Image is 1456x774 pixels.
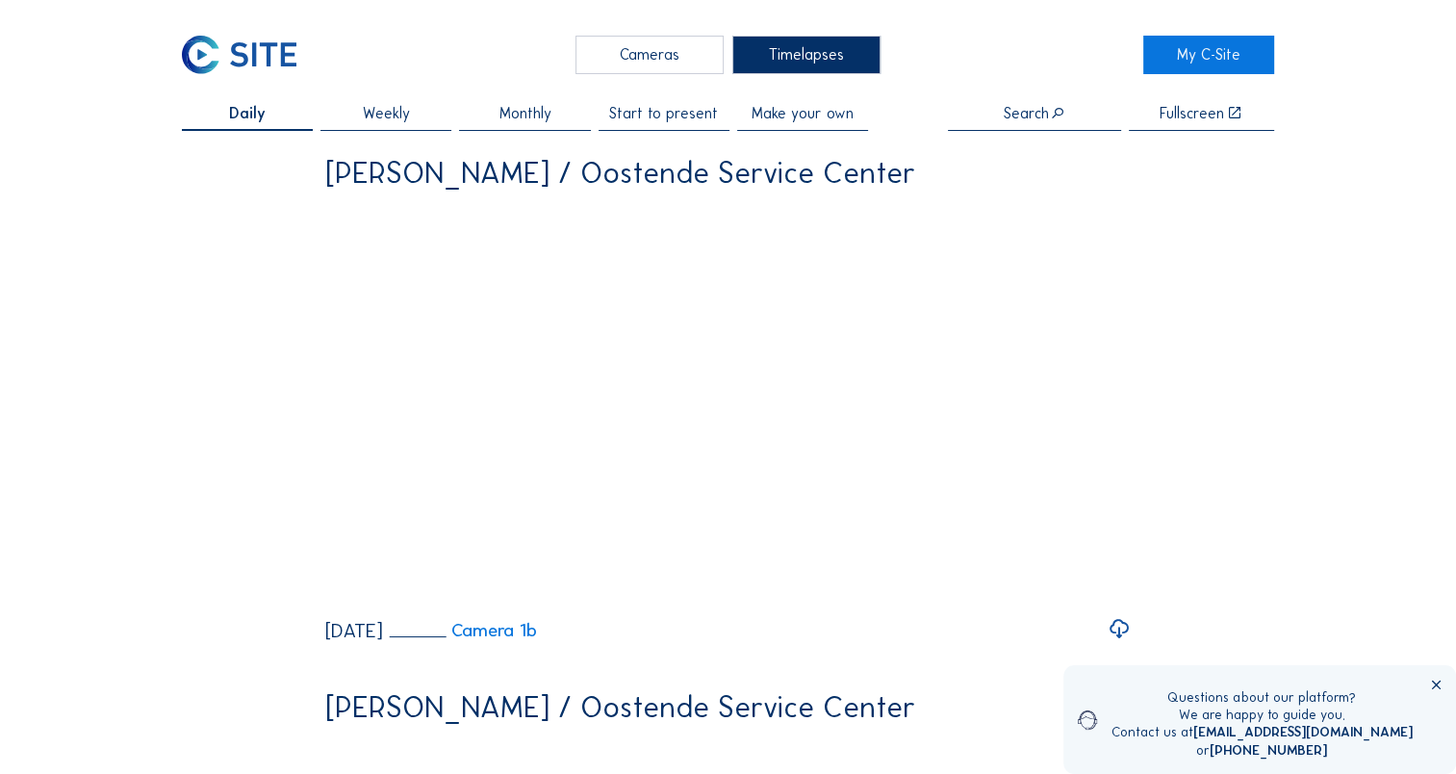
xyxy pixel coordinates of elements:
div: [PERSON_NAME] / Oostende Service Center [325,692,916,722]
div: Fullscreen [1160,106,1224,121]
span: Daily [229,106,266,121]
div: or [1111,742,1413,760]
img: C-SITE Logo [182,36,296,74]
a: Camera 1b [389,622,537,640]
a: [EMAIL_ADDRESS][DOMAIN_NAME] [1193,724,1413,740]
div: [PERSON_NAME] / Oostende Service Center [325,158,916,188]
span: Monthly [499,106,551,121]
a: [PHONE_NUMBER] [1210,742,1327,759]
div: Contact us at [1111,724,1413,741]
span: Make your own [752,106,854,121]
div: Cameras [575,36,724,74]
span: Start to present [609,106,718,121]
div: [DATE] [325,621,383,640]
img: operator [1078,689,1097,751]
a: C-SITE Logo [182,36,313,74]
div: We are happy to guide you. [1111,707,1413,724]
span: Weekly [363,106,410,121]
div: Timelapses [732,36,881,74]
a: My C-Site [1143,36,1274,74]
video: Your browser does not support the video tag. [325,202,1131,605]
div: Questions about our platform? [1111,689,1413,707]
